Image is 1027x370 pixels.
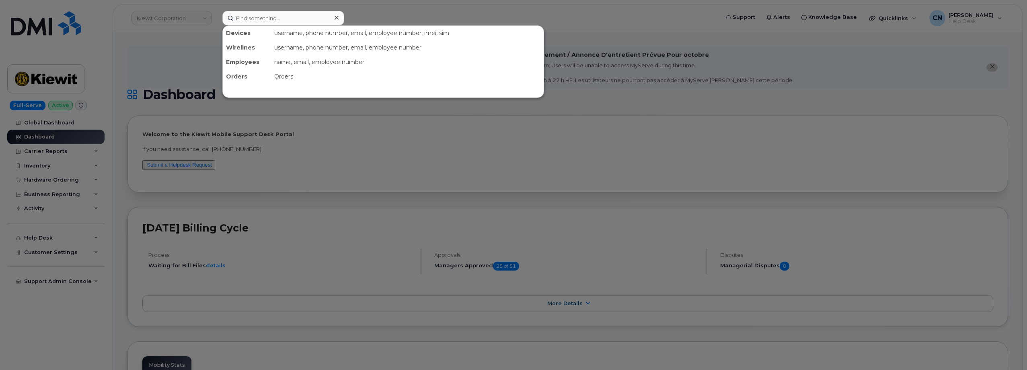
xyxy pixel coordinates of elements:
div: Devices [223,26,271,40]
div: Orders [223,69,271,84]
div: username, phone number, email, employee number [271,40,544,55]
iframe: Messenger Launcher [992,335,1021,364]
div: Wirelines [223,40,271,55]
div: Orders [271,69,544,84]
div: Employees [223,55,271,69]
div: name, email, employee number [271,55,544,69]
div: username, phone number, email, employee number, imei, sim [271,26,544,40]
